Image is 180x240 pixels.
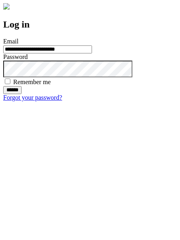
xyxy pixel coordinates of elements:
[3,38,18,45] label: Email
[13,79,51,85] label: Remember me
[3,53,28,60] label: Password
[3,19,177,30] h2: Log in
[3,94,62,101] a: Forgot your password?
[3,3,10,10] img: logo-4e3dc11c47720685a147b03b5a06dd966a58ff35d612b21f08c02c0306f2b779.png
